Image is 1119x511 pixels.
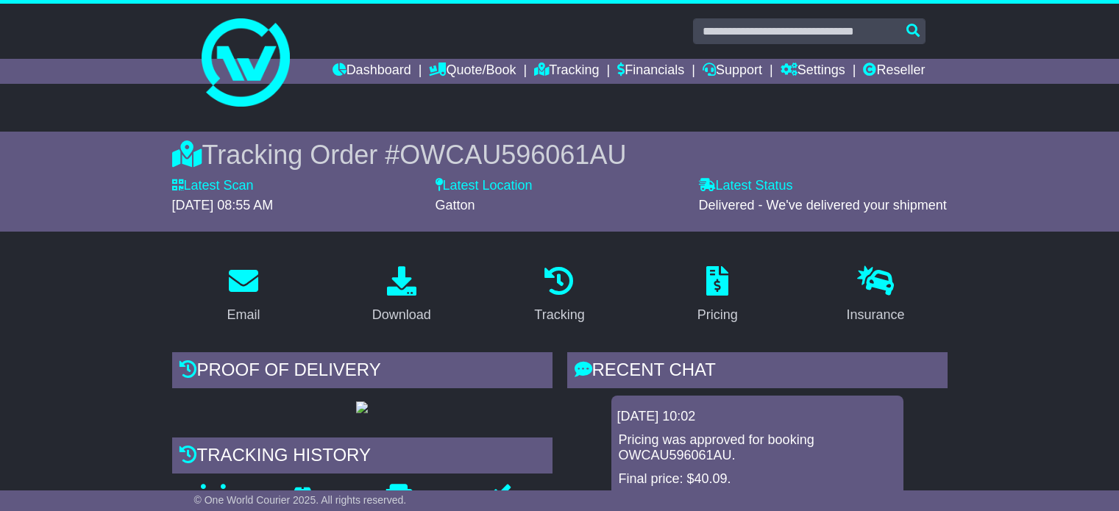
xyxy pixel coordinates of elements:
[781,59,845,84] a: Settings
[333,59,411,84] a: Dashboard
[847,305,905,325] div: Insurance
[436,198,475,212] span: Gatton
[699,198,947,212] span: Delivered - We've delivered your shipment
[525,261,594,330] a: Tracking
[399,140,626,170] span: OWCAU596061AU
[363,261,441,330] a: Download
[429,59,516,84] a: Quote/Book
[534,59,599,84] a: Tracking
[619,432,896,464] p: Pricing was approved for booking OWCAU596061AU.
[217,261,269,330] a: Email
[697,305,738,325] div: Pricing
[617,409,898,425] div: [DATE] 10:02
[837,261,914,330] a: Insurance
[567,352,948,392] div: RECENT CHAT
[534,305,584,325] div: Tracking
[356,401,368,413] img: GetPodImage
[703,59,762,84] a: Support
[619,471,896,487] p: Final price: $40.09.
[863,59,925,84] a: Reseller
[372,305,431,325] div: Download
[617,59,684,84] a: Financials
[172,198,274,212] span: [DATE] 08:55 AM
[688,261,747,330] a: Pricing
[172,139,948,171] div: Tracking Order #
[172,352,553,392] div: Proof of Delivery
[172,178,254,194] label: Latest Scan
[436,178,533,194] label: Latest Location
[172,437,553,477] div: Tracking history
[699,178,793,194] label: Latest Status
[227,305,260,325] div: Email
[194,494,407,506] span: © One World Courier 2025. All rights reserved.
